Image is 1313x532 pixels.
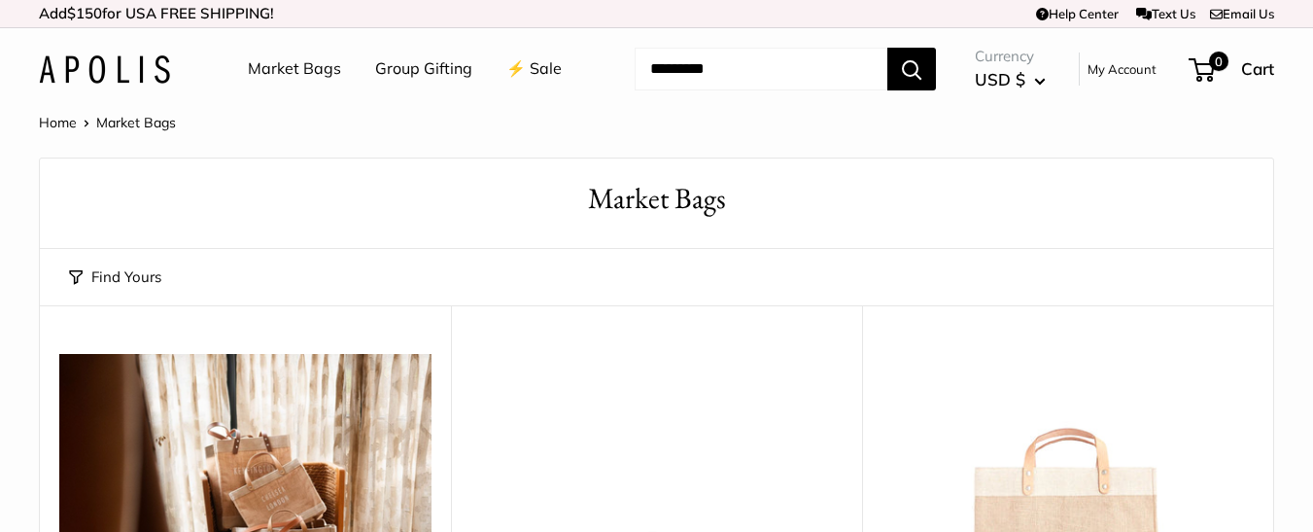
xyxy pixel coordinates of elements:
[69,264,161,291] button: Find Yours
[67,4,102,22] span: $150
[1191,53,1274,85] a: 0 Cart
[96,114,176,131] span: Market Bags
[1088,57,1157,81] a: My Account
[248,54,341,84] a: Market Bags
[975,64,1046,95] button: USD $
[39,114,77,131] a: Home
[39,110,176,135] nav: Breadcrumb
[1036,6,1119,21] a: Help Center
[1241,58,1274,79] span: Cart
[887,48,936,90] button: Search
[975,43,1046,70] span: Currency
[635,48,887,90] input: Search...
[1209,52,1228,71] span: 0
[1210,6,1274,21] a: Email Us
[69,178,1244,220] h1: Market Bags
[506,54,562,84] a: ⚡️ Sale
[975,69,1025,89] span: USD $
[1136,6,1195,21] a: Text Us
[39,55,170,84] img: Apolis
[375,54,472,84] a: Group Gifting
